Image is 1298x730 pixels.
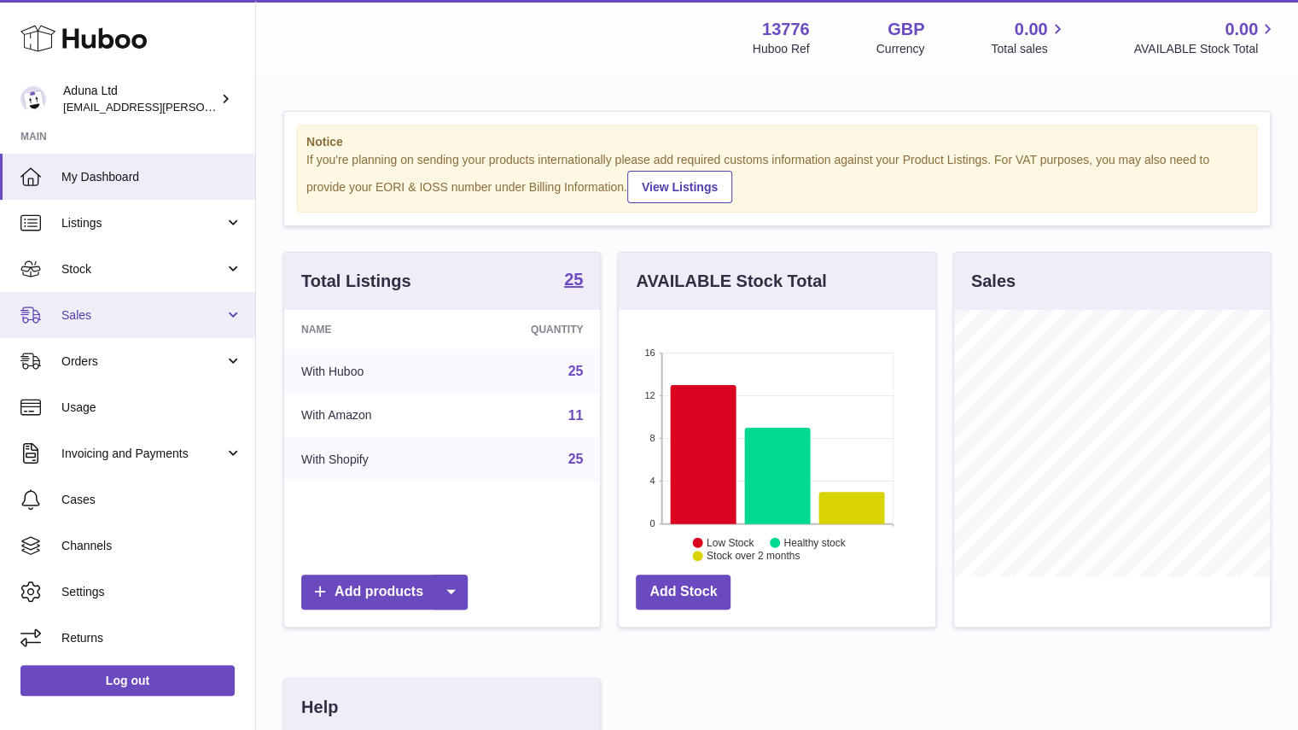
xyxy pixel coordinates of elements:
a: Add products [301,575,468,610]
text: 4 [650,476,655,486]
span: Channels [61,538,242,554]
h3: Help [301,696,338,719]
span: Settings [61,584,242,600]
span: [EMAIL_ADDRESS][PERSON_NAME][PERSON_NAME][DOMAIN_NAME] [63,100,434,114]
a: Add Stock [636,575,730,610]
span: Cases [61,492,242,508]
a: 25 [568,364,584,378]
span: 0.00 [1225,18,1258,41]
a: 0.00 AVAILABLE Stock Total [1133,18,1278,57]
a: View Listings [627,171,732,203]
a: 11 [568,408,584,423]
span: 0.00 [1015,18,1048,41]
text: Stock over 2 months [707,550,800,562]
strong: Notice [306,134,1248,150]
img: deborahe.kamara@aduna.com [20,86,46,112]
span: Returns [61,630,242,646]
strong: 13776 [762,18,810,41]
a: Log out [20,665,235,696]
td: With Amazon [284,394,457,438]
span: Stock [61,261,224,277]
span: AVAILABLE Stock Total [1133,41,1278,57]
text: 12 [645,390,655,400]
a: 25 [568,452,584,466]
span: Listings [61,215,224,231]
div: Huboo Ref [753,41,810,57]
text: 16 [645,347,655,358]
a: 0.00 Total sales [991,18,1067,57]
text: 0 [650,518,655,529]
div: Currency [876,41,925,57]
td: With Huboo [284,349,457,394]
span: My Dashboard [61,169,242,185]
span: Orders [61,353,224,370]
th: Quantity [457,310,601,349]
th: Name [284,310,457,349]
text: Healthy stock [784,536,847,548]
div: If you're planning on sending your products internationally please add required customs informati... [306,152,1248,203]
a: 25 [564,271,583,291]
span: Invoicing and Payments [61,446,224,462]
text: Low Stock [707,536,754,548]
span: Usage [61,400,242,416]
span: Sales [61,307,224,324]
strong: 25 [564,271,583,288]
span: Total sales [991,41,1067,57]
div: Aduna Ltd [63,83,217,115]
h3: AVAILABLE Stock Total [636,270,826,293]
strong: GBP [888,18,924,41]
h3: Sales [971,270,1016,293]
text: 8 [650,433,655,443]
h3: Total Listings [301,270,411,293]
td: With Shopify [284,437,457,482]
